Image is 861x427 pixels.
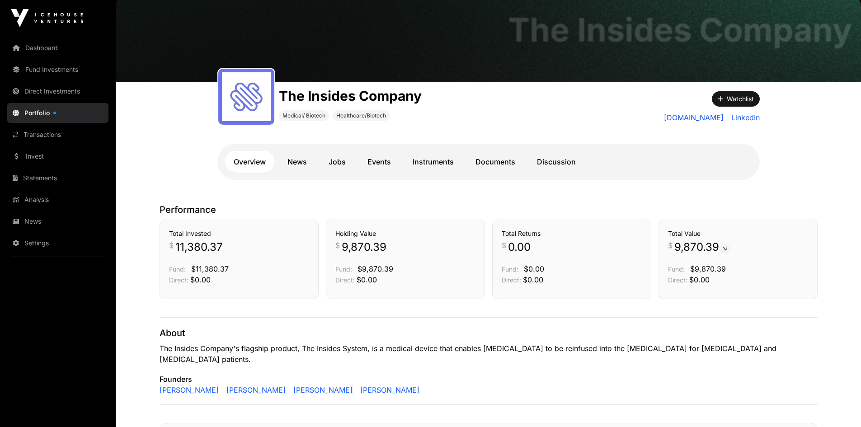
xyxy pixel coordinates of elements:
[169,276,188,284] span: Direct:
[668,276,687,284] span: Direct:
[11,9,83,27] img: Icehouse Ventures Logo
[160,327,818,339] p: About
[712,91,760,107] button: Watchlist
[169,229,309,238] h3: Total Invested
[279,88,422,104] h1: The Insides Company
[175,240,223,254] span: 11,380.37
[358,264,393,273] span: $9,870.39
[664,112,724,123] a: [DOMAIN_NAME]
[816,384,861,427] iframe: Chat Widget
[668,240,673,251] span: $
[290,385,353,395] a: [PERSON_NAME]
[502,240,506,251] span: $
[668,229,808,238] h3: Total Value
[668,265,685,273] span: Fund:
[7,233,108,253] a: Settings
[523,275,543,284] span: $0.00
[7,125,108,145] a: Transactions
[160,385,219,395] a: [PERSON_NAME]
[357,385,419,395] a: [PERSON_NAME]
[7,38,108,58] a: Dashboard
[7,211,108,231] a: News
[223,385,286,395] a: [PERSON_NAME]
[728,112,760,123] a: LinkedIn
[358,151,400,173] a: Events
[278,151,316,173] a: News
[160,343,818,365] p: The Insides Company's flagship product, The Insides System, is a medical device that enables [MED...
[335,276,355,284] span: Direct:
[7,60,108,80] a: Fund Investments
[508,14,852,46] h1: The Insides Company
[222,72,271,121] img: the_insides_company_logo.jpeg
[190,275,211,284] span: $0.00
[191,264,229,273] span: $11,380.37
[335,265,352,273] span: Fund:
[528,151,585,173] a: Discussion
[225,151,275,173] a: Overview
[320,151,355,173] a: Jobs
[674,240,730,254] span: 9,870.39
[502,265,518,273] span: Fund:
[169,240,174,251] span: $
[225,151,753,173] nav: Tabs
[502,276,521,284] span: Direct:
[357,275,377,284] span: $0.00
[404,151,463,173] a: Instruments
[7,146,108,166] a: Invest
[342,240,386,254] span: 9,870.39
[169,265,186,273] span: Fund:
[7,168,108,188] a: Statements
[7,190,108,210] a: Analysis
[466,151,524,173] a: Documents
[282,112,325,119] span: Medical/ Biotech
[335,240,340,251] span: $
[690,264,726,273] span: $9,870.39
[689,275,710,284] span: $0.00
[160,374,818,385] p: Founders
[7,81,108,101] a: Direct Investments
[524,264,544,273] span: $0.00
[502,229,642,238] h3: Total Returns
[7,103,108,123] a: Portfolio
[335,229,475,238] h3: Holding Value
[336,112,386,119] span: Healthcare/Biotech
[508,240,531,254] span: 0.00
[160,203,818,216] p: Performance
